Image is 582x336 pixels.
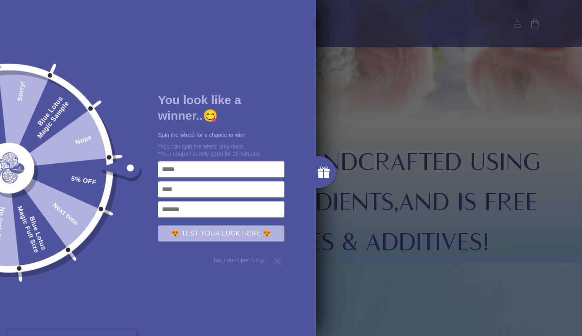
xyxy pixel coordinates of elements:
[158,92,284,123] p: You look like a winner..😋
[158,225,284,241] div: 😍 Test your luck here 😍
[158,131,284,139] p: Spin the wheel for a chance to win!
[3,95,70,173] div: Blue Lotus Magic Sample
[8,133,93,171] div: Nope
[5,80,27,169] div: Sorry!
[214,254,270,268] span: No, I don't feel lucky
[158,143,284,150] p: *You can spin the wheel only once.
[6,165,80,227] div: Next time
[8,164,97,186] div: 5% OFF
[158,150,284,157] p: *Your coupon is only good for 15 minutes.
[2,165,48,254] div: Blue Lotus Magic Full Size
